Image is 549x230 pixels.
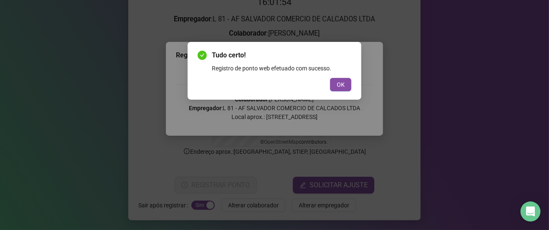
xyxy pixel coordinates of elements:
div: Registro de ponto web efetuado com sucesso. [212,64,351,73]
span: OK [337,80,345,89]
span: check-circle [198,51,207,60]
button: OK [330,78,351,91]
div: Open Intercom Messenger [521,202,541,222]
span: Tudo certo! [212,50,351,60]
